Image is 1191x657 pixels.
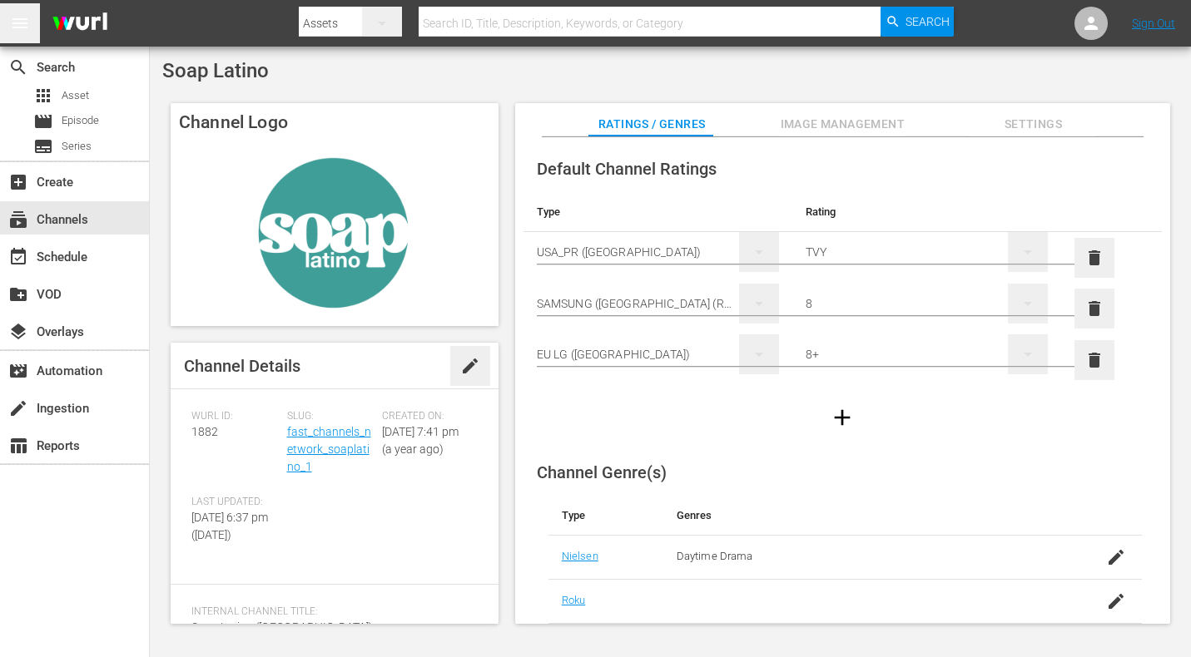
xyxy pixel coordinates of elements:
th: Type [524,192,792,232]
img: ans4CAIJ8jUAAAAAAAAAAAAAAAAAAAAAAAAgQb4GAAAAAAAAAAAAAAAAAAAAAAAAJMjXAAAAAAAAAAAAAAAAAAAAAAAAgAT5G... [40,4,120,43]
span: Channel Details [184,356,300,376]
button: delete [1074,340,1114,380]
span: Asset [62,87,89,104]
span: Last Updated: [191,496,279,509]
span: Default Channel Ratings [537,159,717,179]
div: 8 [806,280,1048,327]
span: Automation [8,361,28,381]
span: Internal Channel Title: [191,605,469,619]
span: Overlays [8,322,28,342]
span: Ingestion [8,398,28,418]
h4: Channel Logo [171,103,499,141]
span: Slug: [287,410,375,423]
a: Roku [562,594,586,606]
span: Channel Genre(s) [537,462,667,482]
span: 1882 [191,425,218,438]
div: EU LG ([GEOGRAPHIC_DATA]) [537,331,779,378]
span: Series [33,136,53,156]
span: Soap Latino ([GEOGRAPHIC_DATA]) [191,620,373,634]
span: Image Management [780,114,905,135]
button: delete [1074,238,1114,278]
div: USA_PR ([GEOGRAPHIC_DATA]) [537,229,779,275]
a: Nielsen [562,550,598,562]
span: Reports [8,436,28,456]
span: Episode [62,112,99,129]
span: Channels [8,210,28,230]
span: delete [1084,248,1104,268]
div: 8+ [806,331,1048,378]
th: Rating [792,192,1061,232]
span: Created On: [382,410,469,423]
span: edit [460,356,480,376]
span: delete [1084,299,1104,319]
span: Wurl ID: [191,410,279,423]
div: TVY [806,229,1048,275]
th: Type [548,496,663,536]
span: Search [906,7,950,37]
button: delete [1074,289,1114,328]
span: Episode [33,111,53,131]
a: Sign Out [1132,17,1175,30]
span: Schedule [8,247,28,267]
th: Genres [663,496,1079,536]
button: edit [450,346,490,386]
span: Settings [970,114,1095,135]
span: Asset [33,86,53,106]
span: delete [1084,350,1104,370]
div: SAMSUNG ([GEOGRAPHIC_DATA] (Republic of)) [537,280,779,327]
span: VOD [8,284,28,304]
span: Soap Latino [162,59,269,82]
span: Series [62,138,92,155]
button: Search [881,7,954,37]
span: [DATE] 6:37 pm ([DATE]) [191,511,268,541]
a: fast_channels_network_soaplatino_1 [287,425,371,473]
span: Ratings / Genres [589,114,714,135]
table: simple table [524,192,1162,386]
span: [DATE] 7:41 pm (a year ago) [382,425,459,456]
img: Soap Latino [171,141,499,325]
span: Create [8,172,28,192]
span: menu [10,13,30,33]
span: Search [8,57,28,77]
